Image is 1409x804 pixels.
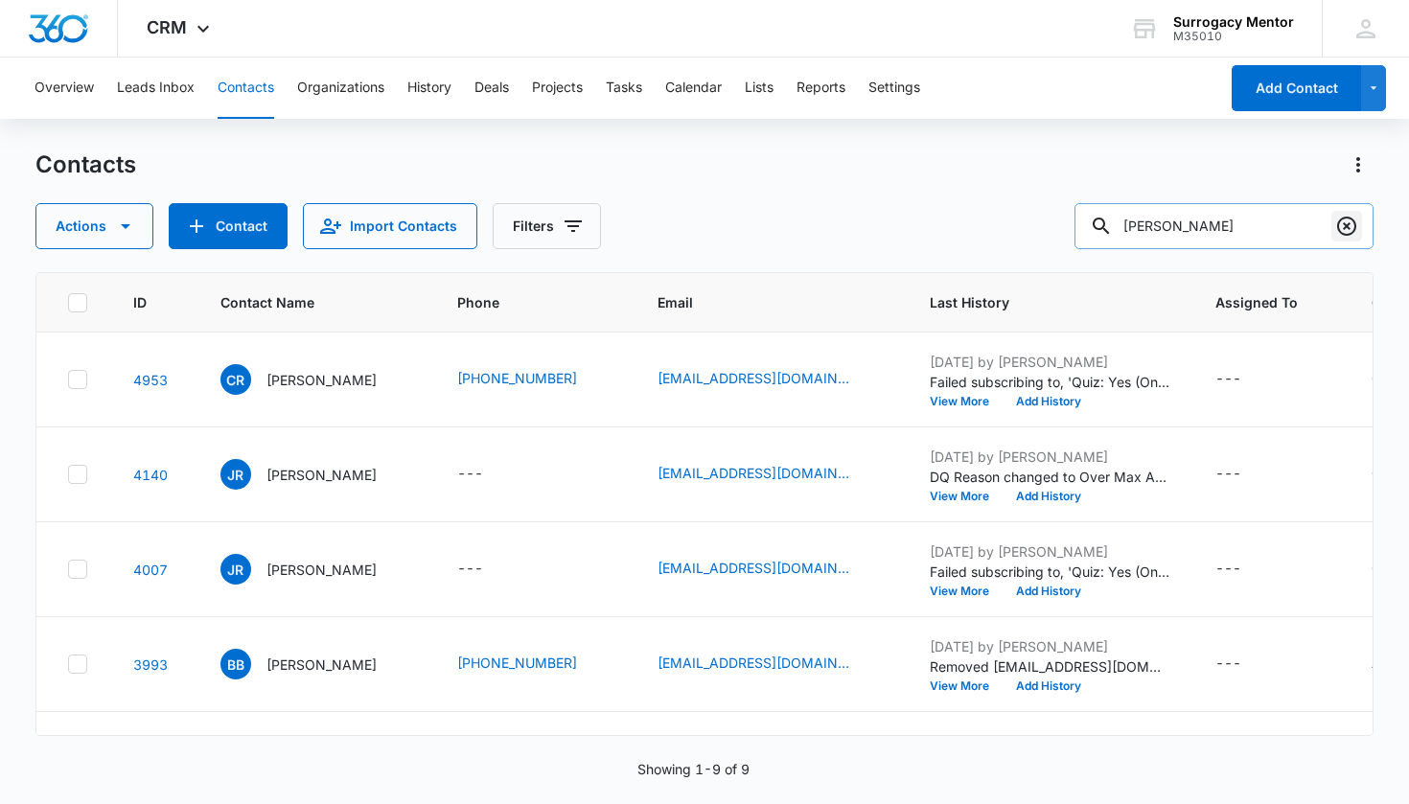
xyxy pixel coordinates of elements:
button: Settings [868,57,920,119]
span: CRM [147,17,187,37]
div: Email - juliapayton7@gmail.com - Select to Edit Field [658,558,884,581]
div: --- [1215,653,1241,676]
div: Phone - +1 (251) 409-0291 - Select to Edit Field [457,653,612,676]
button: Import Contacts [303,203,477,249]
div: --- [1215,368,1241,391]
button: Add Contact [1232,65,1361,111]
div: Contact Name - Julia Robertson - Select to Edit Field [220,554,411,585]
button: Add History [1003,396,1095,407]
div: Assigned To - - Select to Edit Field [1215,463,1276,486]
a: [EMAIL_ADDRESS][DOMAIN_NAME] [658,558,849,578]
button: Filters [493,203,601,249]
div: Contact Name - Ja Robertson - Select to Edit Field [220,459,411,490]
button: Add History [1003,586,1095,597]
a: Navigate to contact details page for Julia Robertson [133,562,168,578]
a: [EMAIL_ADDRESS][DOMAIN_NAME] [658,368,849,388]
div: Phone - - Select to Edit Field [457,558,518,581]
span: Email [658,292,856,312]
div: --- [1215,558,1241,581]
button: Deals [474,57,509,119]
a: Navigate to contact details page for Cassie Roberts [133,372,168,388]
div: --- [457,463,483,486]
div: Email - breddick0517@icloud.com - Select to Edit Field [658,653,884,676]
div: Assigned To - - Select to Edit Field [1215,558,1276,581]
p: DQ Reason changed to Over Max Age. [930,467,1169,487]
p: [DATE] by [PERSON_NAME] [930,447,1169,467]
a: [PHONE_NUMBER] [457,653,577,673]
div: Assigned To - - Select to Edit Field [1215,653,1276,676]
p: [DATE] by [PERSON_NAME] [930,541,1169,562]
span: Phone [457,292,584,312]
button: Clear [1331,211,1362,241]
p: Showing 1-9 of 9 [637,759,750,779]
button: Lists [745,57,774,119]
div: Phone - - Select to Edit Field [457,463,518,486]
p: [DATE] by [PERSON_NAME] [930,352,1169,372]
a: Navigate to contact details page for Brittany Bolton [133,656,168,673]
button: Actions [1343,149,1374,180]
button: Contacts [218,57,274,119]
p: [DATE] by [PERSON_NAME] [930,731,1169,751]
button: Actions [35,203,153,249]
button: Calendar [665,57,722,119]
a: [EMAIL_ADDRESS][DOMAIN_NAME] [658,653,849,673]
p: Failed subscribing to, 'Quiz: Yes (Ongoing) - recreated 7/15'. [930,562,1169,582]
button: Reports [797,57,845,119]
span: Contact Name [220,292,383,312]
h1: Contacts [35,150,136,179]
button: History [407,57,451,119]
div: Assigned To - - Select to Edit Field [1215,368,1276,391]
div: Contact Name - Cassie Roberts - Select to Edit Field [220,364,411,395]
p: Failed subscribing to, 'Quiz: Yes (Ongoing) - recreated 7/15'. [930,372,1169,392]
div: Contact Name - Brittany Bolton - Select to Edit Field [220,649,411,679]
p: [DATE] by [PERSON_NAME] [930,636,1169,656]
input: Search Contacts [1074,203,1374,249]
button: View More [930,586,1003,597]
div: account name [1173,14,1294,30]
div: account id [1173,30,1294,43]
button: Overview [35,57,94,119]
span: Assigned To [1215,292,1298,312]
p: [PERSON_NAME] [266,655,377,675]
a: [EMAIL_ADDRESS][DOMAIN_NAME] [658,463,849,483]
span: CR [220,364,251,395]
button: View More [930,396,1003,407]
p: Removed [EMAIL_ADDRESS][DOMAIN_NAME] from the email marketing list, 'Quiz: Yes (Ongoing) - recrea... [930,656,1169,677]
button: Add History [1003,491,1095,502]
button: Add History [1003,680,1095,692]
p: [PERSON_NAME] [266,560,377,580]
button: Projects [532,57,583,119]
a: [PHONE_NUMBER] [457,368,577,388]
button: View More [930,491,1003,502]
div: Email - amber.baker4968@gmail.com - Select to Edit Field [658,463,884,486]
span: BB [220,649,251,679]
span: ID [133,292,147,312]
button: Add Contact [169,203,288,249]
button: Tasks [606,57,642,119]
a: Navigate to contact details page for Ja Robertson [133,467,168,483]
span: JR [220,459,251,490]
span: JR [220,554,251,585]
div: Phone - +1 (904) 383-5668 - Select to Edit Field [457,368,612,391]
button: Organizations [297,57,384,119]
div: Email - croberts5@luc.edu - Select to Edit Field [658,368,884,391]
button: Leads Inbox [117,57,195,119]
div: --- [457,558,483,581]
p: [PERSON_NAME] [266,465,377,485]
span: Last History [930,292,1142,312]
div: --- [1215,463,1241,486]
p: [PERSON_NAME] [266,370,377,390]
button: View More [930,680,1003,692]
